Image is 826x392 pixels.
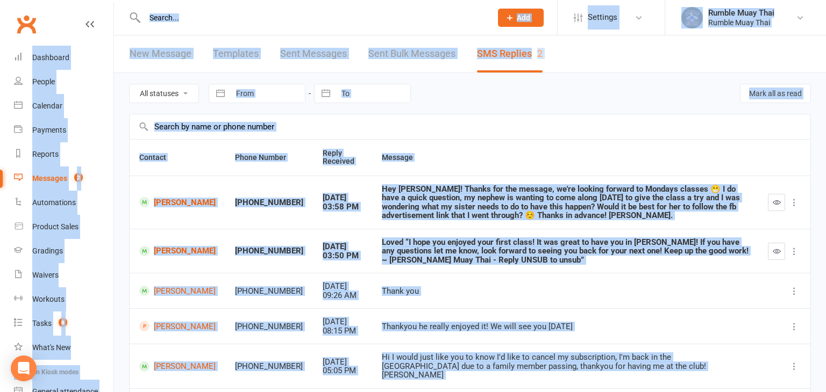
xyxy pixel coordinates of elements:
a: [PERSON_NAME] [139,321,216,331]
a: Product Sales [14,215,113,239]
a: [PERSON_NAME] [139,286,216,296]
a: Sent Bulk Messages [368,35,455,72]
a: [PERSON_NAME] [139,361,216,372]
th: Contact [130,140,225,176]
div: Automations [32,198,76,207]
a: Reports [14,142,113,166]
a: Payments [14,118,113,142]
div: Calendar [32,101,62,110]
div: [PHONE_NUMBER] [235,362,303,371]
div: 03:50 PM [323,251,362,260]
a: People [14,70,113,94]
img: thumb_image1688088946.png [681,7,703,28]
a: Messages 2 [14,166,113,191]
div: Product Sales [32,222,79,231]
a: Calendar [14,94,113,118]
div: Waivers [32,271,59,279]
div: Thank you [382,287,749,296]
a: What's New [14,336,113,360]
div: [DATE] [323,282,362,291]
div: Loved “I hope you enjoyed your first class! It was great to have you in [PERSON_NAME]! If you hav... [382,238,749,265]
div: Open Intercom Messenger [11,355,37,381]
a: Workouts [14,287,113,311]
div: Workouts [32,295,65,303]
a: Sent Messages [280,35,347,72]
a: Waivers [14,263,113,287]
input: Search by name or phone number [130,114,810,139]
a: Clubworx [13,11,40,38]
div: People [32,77,55,86]
div: 2 [537,48,543,59]
th: Message [372,140,758,176]
div: Thankyou he really enjoyed it! We will see you [DATE] [382,322,749,331]
div: Rumble Muay Thai [708,18,774,27]
div: 05:05 PM [323,366,362,375]
a: [PERSON_NAME] [139,197,216,207]
div: [PHONE_NUMBER] [235,246,303,256]
a: Automations [14,191,113,215]
span: 2 [74,173,83,182]
div: Hi I would just like you to know I'd like to cancel my subscription, I'm back in the [GEOGRAPHIC_... [382,353,749,380]
a: SMS Replies2 [477,35,543,72]
input: From [230,84,305,103]
th: Phone Number [225,140,313,176]
div: [DATE] [323,317,362,326]
input: To [336,84,410,103]
div: Dashboard [32,53,69,62]
th: Reply Received [313,140,372,176]
a: Dashboard [14,46,113,70]
div: What's New [32,343,71,352]
div: [PHONE_NUMBER] [235,322,303,331]
a: Gradings [14,239,113,263]
span: Add [517,13,530,22]
div: 03:58 PM [323,202,362,212]
a: New Message [130,35,191,72]
div: 08:15 PM [323,326,362,336]
div: [PHONE_NUMBER] [235,287,303,296]
div: [PHONE_NUMBER] [235,198,303,207]
div: 09:26 AM [323,291,362,300]
span: Settings [588,5,617,30]
span: 8 [59,318,67,327]
input: Search... [141,10,484,25]
div: Reports [32,150,59,158]
a: Templates [213,35,259,72]
div: [DATE] [323,242,362,251]
div: Payments [32,126,66,134]
div: [DATE] [323,358,362,367]
div: Rumble Muay Thai [708,8,774,18]
div: Gradings [32,246,63,255]
div: [DATE] [323,193,362,202]
a: [PERSON_NAME] [139,246,216,256]
div: Hey [PERSON_NAME]! Thanks for the message, we're looking forward to Mondays classes 😁 I do have a... [382,185,749,220]
button: Add [498,9,544,27]
div: Tasks [32,319,52,328]
a: Tasks 8 [14,311,113,336]
button: Mark all as read [740,84,811,103]
div: Messages [32,174,67,183]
